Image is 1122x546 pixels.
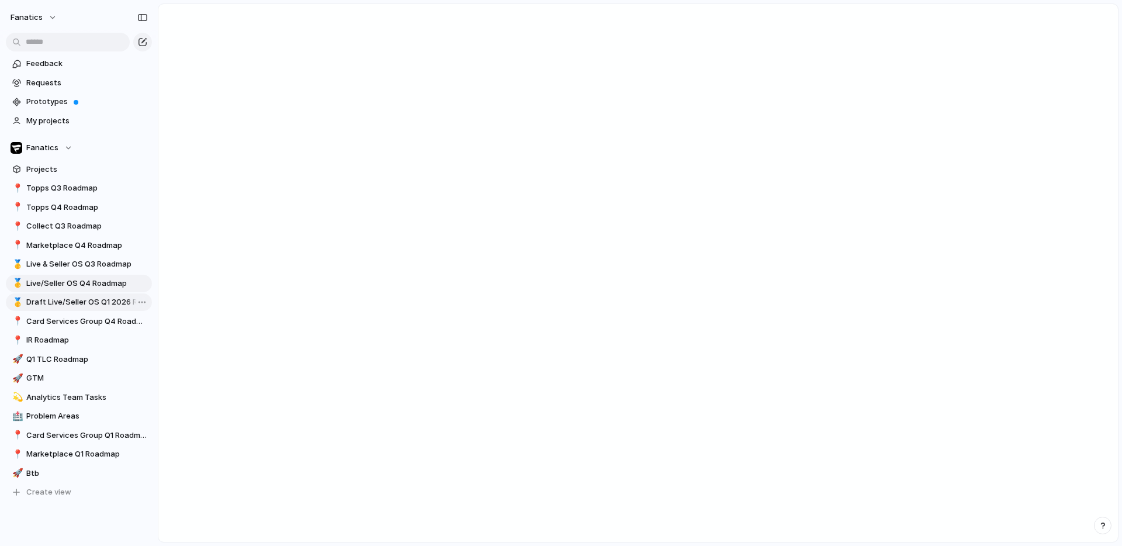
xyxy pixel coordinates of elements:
[6,483,152,501] button: Create view
[6,237,152,254] a: 📍Marketplace Q4 Roadmap
[26,430,148,441] span: Card Services Group Q1 Roadmap
[5,8,63,27] button: fanatics
[11,468,22,479] button: 🚀
[12,296,20,309] div: 🥇
[26,77,148,89] span: Requests
[6,465,152,482] a: 🚀Btb
[26,392,148,403] span: Analytics Team Tasks
[12,428,20,442] div: 📍
[11,240,22,251] button: 📍
[26,258,148,270] span: Live & Seller OS Q3 Roadmap
[26,296,148,308] span: Draft Live/Seller OS Q1 2026 Roadmap
[6,313,152,330] a: 📍Card Services Group Q4 Roadmap
[6,331,152,349] a: 📍IR Roadmap
[26,115,148,127] span: My projects
[12,277,20,290] div: 🥇
[6,74,152,92] a: Requests
[11,316,22,327] button: 📍
[11,278,22,289] button: 🥇
[6,255,152,273] a: 🥇Live & Seller OS Q3 Roadmap
[12,448,20,461] div: 📍
[11,448,22,460] button: 📍
[26,316,148,327] span: Card Services Group Q4 Roadmap
[12,258,20,271] div: 🥇
[6,351,152,368] a: 🚀Q1 TLC Roadmap
[12,182,20,195] div: 📍
[26,486,71,498] span: Create view
[26,220,148,232] span: Collect Q3 Roadmap
[26,334,148,346] span: IR Roadmap
[6,275,152,292] a: 🥇Live/Seller OS Q4 Roadmap
[12,334,20,347] div: 📍
[26,354,148,365] span: Q1 TLC Roadmap
[11,430,22,441] button: 📍
[26,410,148,422] span: Problem Areas
[6,112,152,130] a: My projects
[26,164,148,175] span: Projects
[26,372,148,384] span: GTM
[6,179,152,197] a: 📍Topps Q3 Roadmap
[11,392,22,403] button: 💫
[6,93,152,110] a: Prototypes
[6,427,152,444] a: 📍Card Services Group Q1 Roadmap
[11,202,22,213] button: 📍
[26,202,148,213] span: Topps Q4 Roadmap
[6,161,152,178] a: Projects
[12,315,20,328] div: 📍
[11,220,22,232] button: 📍
[11,182,22,194] button: 📍
[12,466,20,480] div: 🚀
[12,372,20,385] div: 🚀
[11,334,22,346] button: 📍
[6,407,152,425] a: 🏥Problem Areas
[26,240,148,251] span: Marketplace Q4 Roadmap
[6,389,152,406] a: 💫Analytics Team Tasks
[6,139,152,157] button: Fanatics
[26,182,148,194] span: Topps Q3 Roadmap
[6,369,152,387] a: 🚀GTM
[12,239,20,252] div: 📍
[26,468,148,479] span: Btb
[6,445,152,463] a: 📍Marketplace Q1 Roadmap
[26,96,148,108] span: Prototypes
[12,391,20,404] div: 💫
[12,201,20,214] div: 📍
[12,220,20,233] div: 📍
[26,58,148,70] span: Feedback
[11,354,22,365] button: 🚀
[6,217,152,235] a: 📍Collect Q3 Roadmap
[11,410,22,422] button: 🏥
[11,296,22,308] button: 🥇
[11,12,43,23] span: fanatics
[6,55,152,72] a: Feedback
[26,448,148,460] span: Marketplace Q1 Roadmap
[12,353,20,366] div: 🚀
[26,142,58,154] span: Fanatics
[11,372,22,384] button: 🚀
[6,293,152,311] a: 🥇Draft Live/Seller OS Q1 2026 Roadmap
[26,278,148,289] span: Live/Seller OS Q4 Roadmap
[6,199,152,216] a: 📍Topps Q4 Roadmap
[12,410,20,423] div: 🏥
[11,258,22,270] button: 🥇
